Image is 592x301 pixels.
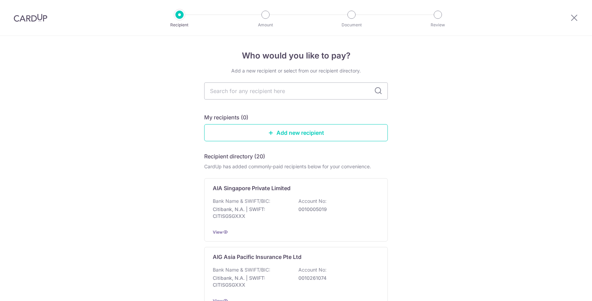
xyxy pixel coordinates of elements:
[213,230,223,235] a: View
[204,163,388,170] div: CardUp has added commonly-paid recipients below for your convenience.
[204,124,388,141] a: Add new recipient
[240,22,291,28] p: Amount
[326,22,377,28] p: Document
[298,198,326,205] p: Account No:
[154,22,205,28] p: Recipient
[213,275,289,288] p: Citibank, N.A. | SWIFT: CITISGSGXXX
[213,206,289,220] p: Citibank, N.A. | SWIFT: CITISGSGXXX
[298,266,326,273] p: Account No:
[204,113,248,121] h5: My recipients (0)
[213,266,270,273] p: Bank Name & SWIFT/BIC:
[204,67,388,74] div: Add a new recipient or select from our recipient directory.
[213,198,270,205] p: Bank Name & SWIFT/BIC:
[204,152,265,160] h5: Recipient directory (20)
[14,14,47,22] img: CardUp
[213,253,301,261] p: AIG Asia Pacific Insurance Pte Ltd
[298,275,375,282] p: 0010261074
[204,82,388,100] input: Search for any recipient here
[298,206,375,213] p: 0010005019
[213,184,291,192] p: AIA Singapore Private Limited
[204,50,388,62] h4: Who would you like to pay?
[412,22,463,28] p: Review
